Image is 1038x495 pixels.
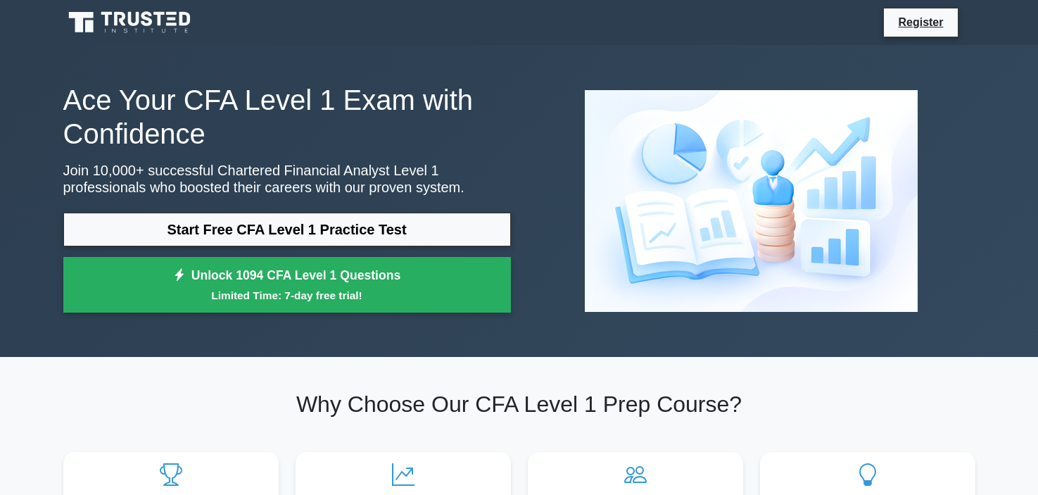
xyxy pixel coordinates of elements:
h1: Ace Your CFA Level 1 Exam with Confidence [63,83,511,151]
img: Chartered Financial Analyst Level 1 Preview [574,79,929,323]
a: Register [890,13,951,31]
h2: Why Choose Our CFA Level 1 Prep Course? [63,391,975,418]
p: Join 10,000+ successful Chartered Financial Analyst Level 1 professionals who boosted their caree... [63,162,511,196]
a: Start Free CFA Level 1 Practice Test [63,213,511,246]
a: Unlock 1094 CFA Level 1 QuestionsLimited Time: 7-day free trial! [63,257,511,313]
small: Limited Time: 7-day free trial! [81,287,493,303]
